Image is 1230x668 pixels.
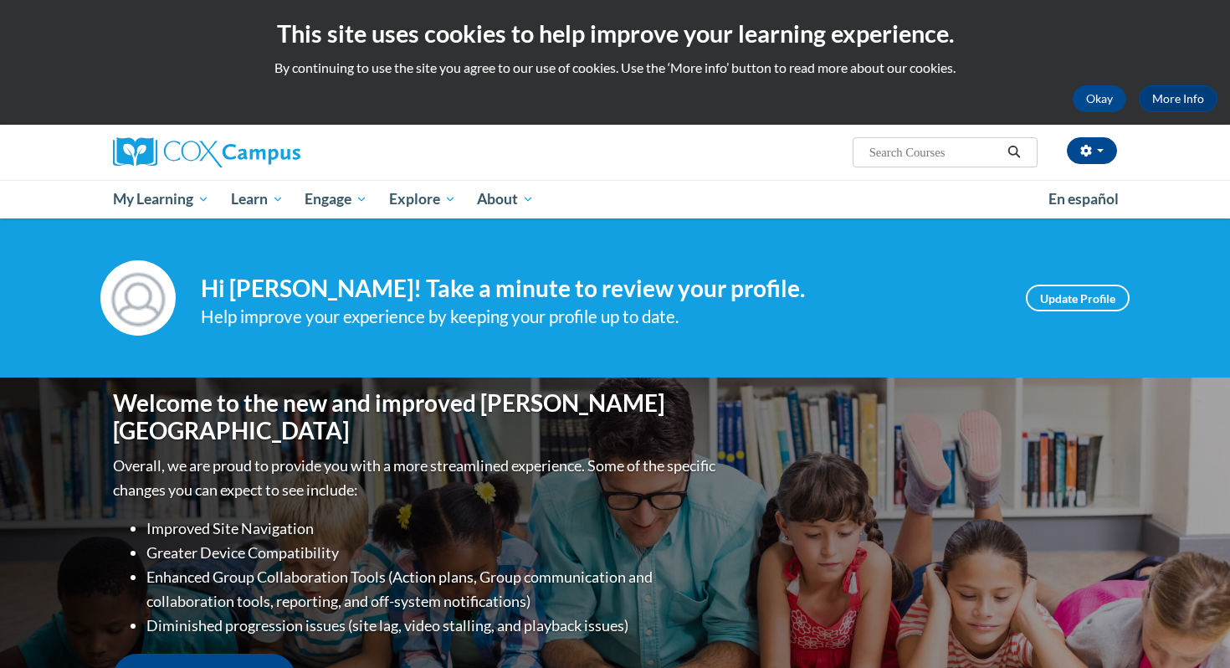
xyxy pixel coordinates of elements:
button: Search [1002,142,1027,162]
a: My Learning [102,180,220,218]
span: Explore [389,189,456,209]
a: More Info [1139,85,1217,112]
button: Account Settings [1067,137,1117,164]
button: Okay [1073,85,1126,112]
p: Overall, we are proud to provide you with a more streamlined experience. Some of the specific cha... [113,454,720,502]
li: Improved Site Navigation [146,516,720,541]
span: About [477,189,534,209]
div: Main menu [88,180,1142,218]
li: Diminished progression issues (site lag, video stalling, and playback issues) [146,614,720,638]
input: Search Courses [868,142,1002,162]
a: Cox Campus [113,137,431,167]
h2: This site uses cookies to help improve your learning experience. [13,17,1217,50]
li: Enhanced Group Collaboration Tools (Action plans, Group communication and collaboration tools, re... [146,565,720,614]
span: En español [1048,190,1119,208]
span: Engage [305,189,367,209]
a: Explore [378,180,467,218]
a: Learn [220,180,295,218]
a: Update Profile [1026,285,1130,311]
p: By continuing to use the site you agree to our use of cookies. Use the ‘More info’ button to read... [13,59,1217,77]
a: About [467,180,546,218]
img: Cox Campus [113,137,300,167]
h4: Hi [PERSON_NAME]! Take a minute to review your profile. [201,275,1001,303]
a: Engage [294,180,378,218]
iframe: Button to launch messaging window [1163,601,1217,655]
img: Profile Image [100,260,176,336]
a: En español [1038,182,1130,217]
h1: Welcome to the new and improved [PERSON_NAME][GEOGRAPHIC_DATA] [113,389,720,445]
li: Greater Device Compatibility [146,541,720,565]
span: Learn [231,189,284,209]
div: Help improve your experience by keeping your profile up to date. [201,303,1001,331]
span: My Learning [113,189,209,209]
